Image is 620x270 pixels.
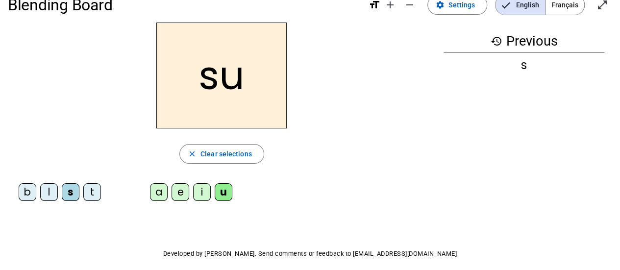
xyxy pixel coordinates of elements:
div: b [19,183,36,201]
mat-icon: history [490,35,502,47]
h2: su [156,23,287,128]
div: e [172,183,189,201]
div: t [83,183,101,201]
div: a [150,183,168,201]
div: s [62,183,79,201]
mat-icon: close [188,149,197,158]
div: i [193,183,211,201]
div: u [215,183,232,201]
span: Clear selections [200,148,252,160]
h3: Previous [444,30,604,52]
p: Developed by [PERSON_NAME]. Send comments or feedback to [EMAIL_ADDRESS][DOMAIN_NAME] [8,248,612,260]
mat-icon: settings [436,0,445,9]
div: s [444,59,604,71]
div: l [40,183,58,201]
button: Clear selections [179,144,264,164]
